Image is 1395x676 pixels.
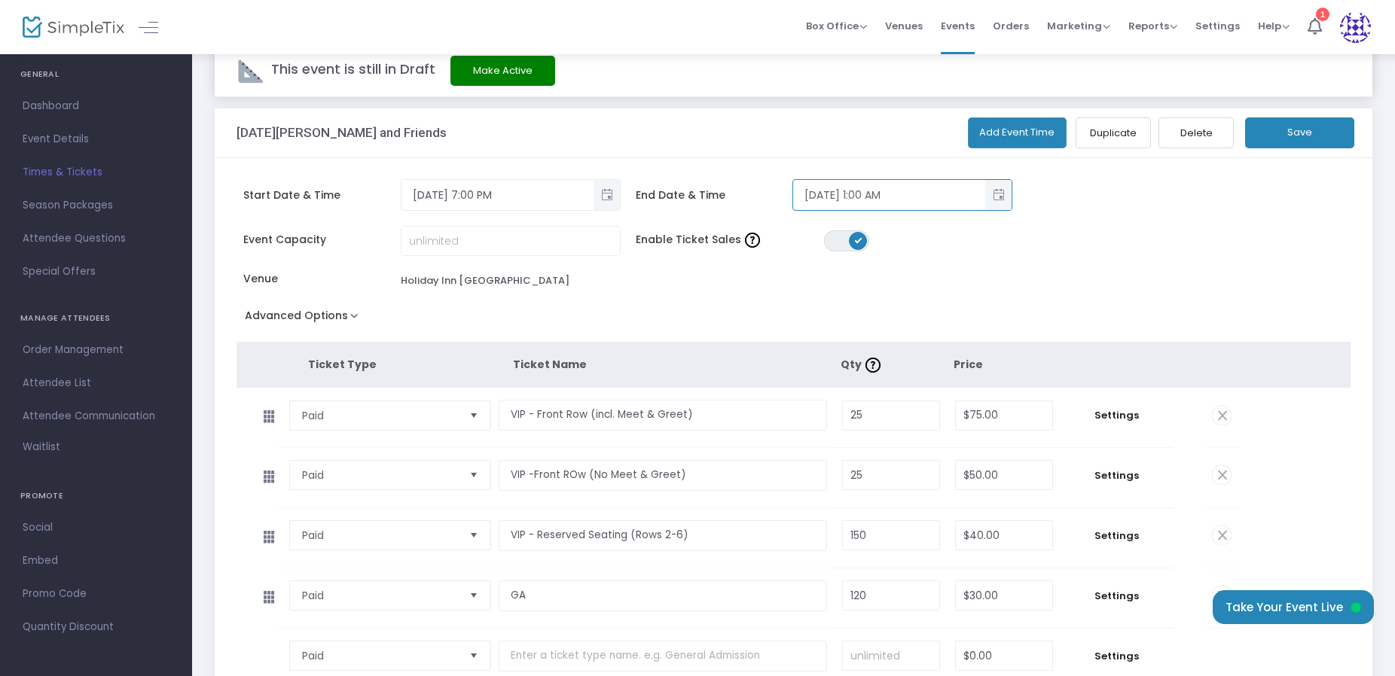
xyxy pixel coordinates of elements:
button: Select [463,581,484,610]
span: Waitlist [23,440,60,455]
button: Add Event Time [968,117,1067,148]
input: Price [956,461,1052,489]
input: Price [956,581,1052,610]
div: Holiday Inn [GEOGRAPHIC_DATA] [401,273,569,288]
span: Start Date & Time [243,187,401,203]
button: Toggle popup [594,180,620,210]
span: This event is still in Draft [271,59,435,78]
button: Duplicate [1076,117,1151,148]
span: Order Management [23,340,169,360]
span: Venue [243,271,401,287]
img: draft-event.png [237,58,264,84]
input: Price [956,521,1052,550]
h4: GENERAL [20,59,172,90]
span: Embed [23,551,169,571]
span: Event Details [23,129,169,149]
button: Select [463,641,484,670]
button: Delete [1158,117,1234,148]
span: Attendee Questions [23,229,169,248]
input: Enter a ticket type name. e.g. General Admission [499,580,827,611]
span: Times & Tickets [23,163,169,182]
span: Paid [302,588,457,603]
span: Paid [302,528,457,543]
span: Attendee Communication [23,407,169,426]
h4: PROMOTE [20,481,172,511]
span: Settings [1068,528,1166,544]
input: Price [956,401,1052,430]
span: Box Office [806,19,867,33]
span: Enable Ticket Sales [636,232,824,248]
span: Settings [1068,589,1166,604]
span: Venues [885,7,923,45]
span: Paid [302,467,457,483]
button: Toggle popup [985,180,1012,210]
span: Social [23,518,169,537]
button: Select [463,401,484,430]
h3: [DATE][PERSON_NAME] and Friends [237,125,447,140]
span: Event Capacity [243,232,401,248]
input: Enter a ticket type name. e.g. General Admission [499,641,827,671]
span: Qty [841,357,884,372]
input: Price [956,641,1052,670]
button: Select [463,461,484,489]
span: Dashboard [23,96,169,116]
input: Enter a ticket type name. e.g. General Admission [499,460,827,491]
span: Attendee List [23,373,169,393]
input: Enter a ticket type name. e.g. General Admission [499,400,827,431]
span: Events [941,7,975,45]
span: ON [854,236,862,244]
span: Settings [1068,468,1166,483]
button: Advanced Options [237,305,373,332]
span: Help [1258,19,1290,33]
span: Promo Code [23,584,169,604]
span: Paid [302,648,457,663]
span: Orders [993,7,1029,45]
input: Select date & time [793,183,985,208]
span: Reports [1128,19,1177,33]
img: question-mark [745,233,760,248]
button: Select [463,521,484,550]
img: question-mark [865,358,881,373]
span: Ticket Name [513,357,587,372]
span: Marketing [1047,19,1110,33]
span: Settings [1195,7,1240,45]
span: Paid [302,408,457,423]
span: Quantity Discount [23,617,169,637]
h4: MANAGE ATTENDEES [20,303,172,333]
button: Take Your Event Live [1213,590,1374,624]
button: Make Active [450,56,555,86]
span: Settings [1068,408,1166,423]
div: 1 [1316,8,1329,21]
span: Settings [1068,649,1166,664]
input: Select date & time [401,183,594,208]
span: End Date & Time [636,187,793,203]
span: Special Offers [23,262,169,282]
input: unlimited [401,227,620,255]
span: Ticket Type [308,357,377,372]
button: Save [1245,117,1354,148]
input: Enter a ticket type name. e.g. General Admission [499,520,827,551]
input: unlimited [843,641,939,670]
span: Price [954,357,983,372]
span: Season Packages [23,196,169,215]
